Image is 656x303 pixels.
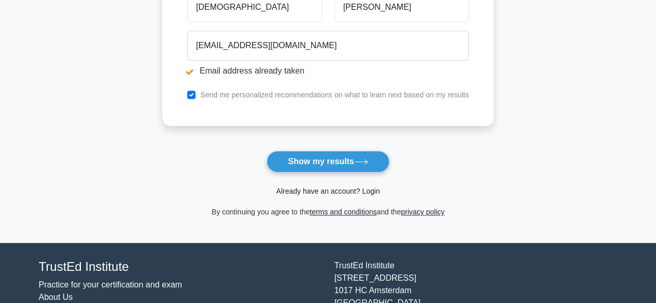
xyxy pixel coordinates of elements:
div: By continuing you agree to the and the [156,206,500,218]
button: Show my results [267,151,389,172]
label: Send me personalized recommendations on what to learn next based on my results [200,91,469,99]
a: About Us [39,293,73,301]
a: terms and conditions [310,208,376,216]
a: Already have an account? Login [276,187,380,195]
a: privacy policy [401,208,444,216]
input: Email [187,31,469,61]
a: Practice for your certification and exam [39,280,183,289]
h4: TrustEd Institute [39,259,322,275]
li: Email address already taken [187,65,469,77]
